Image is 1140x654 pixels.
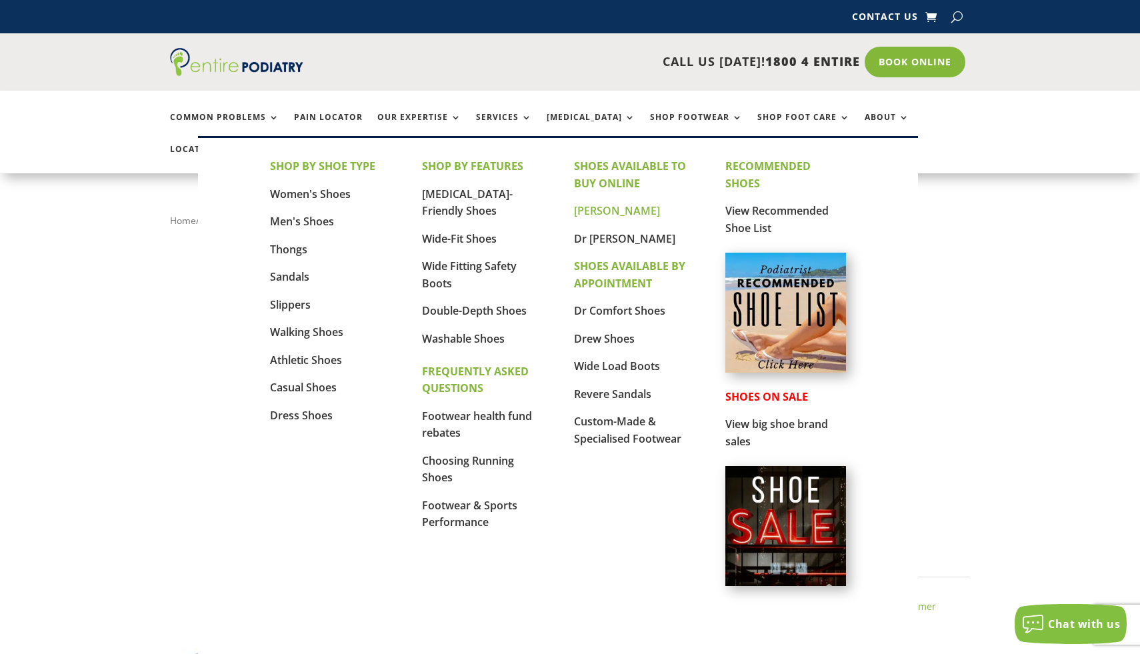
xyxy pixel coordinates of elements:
a: Dr Comfort Shoes [574,303,665,318]
a: Double-Depth Shoes [422,303,527,318]
nav: Breadcrumb [170,212,970,229]
a: Podiatrist Recommended Shoe List Australia [725,362,845,375]
a: Washable Shoes [422,331,505,346]
a: Shop Footwear [650,113,743,141]
a: Wide-Fit Shoes [422,231,497,246]
strong: SHOP BY FEATURES [422,159,523,173]
a: Common Problems [170,113,279,141]
a: Drew Shoes [574,331,635,346]
strong: SHOES AVAILABLE TO BUY ONLINE [574,159,686,191]
a: [PERSON_NAME] [574,203,660,218]
a: Revere Sandals [574,387,651,401]
a: Custom-Made & Specialised Footwear [574,414,681,446]
a: Choosing Running Shoes [422,453,514,485]
a: Shoes on Sale from Entire Podiatry shoe partners [725,575,845,589]
a: Casual Shoes [270,380,337,395]
span: 1800 4 ENTIRE [765,53,860,69]
a: Slippers [270,297,311,312]
a: Dress Shoes [270,408,333,423]
a: Footwear health fund rebates [422,409,532,441]
a: About [865,113,909,141]
a: Home [170,214,196,227]
a: Wide Load Boots [574,359,660,373]
a: Locations [170,145,237,173]
a: Sandals [270,269,309,284]
a: View big shoe brand sales [725,417,828,449]
button: Chat with us [1015,604,1127,644]
strong: SHOP BY SHOE TYPE [270,159,375,173]
strong: FREQUENTLY ASKED QUESTIONS [422,364,529,396]
a: Men's Shoes [270,214,334,229]
strong: SHOES ON SALE [725,389,808,404]
a: Thongs [270,242,307,257]
a: Entire Podiatry [170,65,303,79]
a: Dr [PERSON_NAME] [574,231,675,246]
a: Our Expertise [377,113,461,141]
a: Book Online [865,47,965,77]
img: shoe-sale-australia-entire-podiatry [725,466,845,586]
a: Wide Fitting Safety Boots [422,259,517,291]
a: Services [476,113,532,141]
a: [MEDICAL_DATA] [547,113,635,141]
strong: SHOES AVAILABLE BY APPOINTMENT [574,259,685,291]
a: View Recommended Shoe List [725,203,829,235]
img: logo (1) [170,48,303,76]
a: Athletic Shoes [270,353,342,367]
span: Chat with us [1048,617,1120,631]
a: Shop Foot Care [757,113,850,141]
a: Women's Shoes [270,187,351,201]
a: Footwear & Sports Performance [422,498,517,530]
p: CALL US [DATE]! [355,53,860,71]
a: [MEDICAL_DATA]-Friendly Shoes [422,187,513,219]
a: Walking Shoes [270,325,343,339]
a: Pain Locator [294,113,363,141]
strong: RECOMMENDED SHOES [725,159,811,191]
a: Contact Us [852,12,918,27]
img: podiatrist-recommended-shoe-list-australia-entire-podiatry [725,253,845,373]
